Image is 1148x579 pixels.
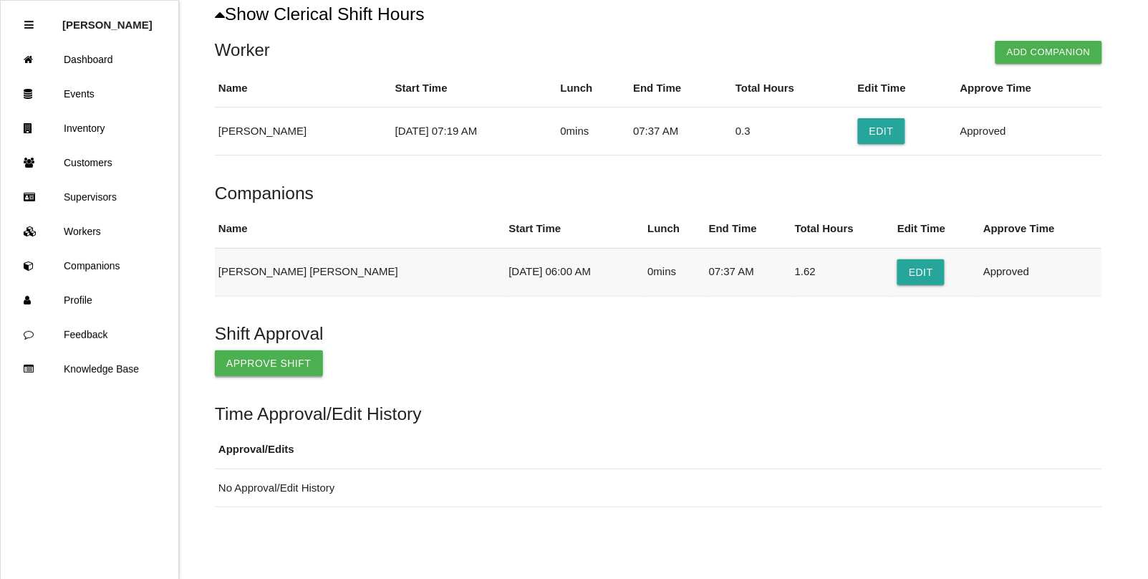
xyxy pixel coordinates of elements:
[644,210,705,248] th: Lunch
[215,469,1102,507] td: No Approval/Edit History
[705,248,791,296] td: 07:37 AM
[732,70,854,107] th: Total Hours
[505,210,644,248] th: Start Time
[62,8,153,31] p: Rosie Blandino
[557,70,630,107] th: Lunch
[215,431,1102,469] th: Approval/Edits
[392,107,557,155] td: [DATE] 07:19 AM
[1,180,178,214] a: Supervisors
[215,183,1102,203] h5: Companions
[392,70,557,107] th: Start Time
[732,107,854,155] td: 0.3
[505,248,644,296] td: [DATE] 06:00 AM
[1,352,178,386] a: Knowledge Base
[854,70,957,107] th: Edit Time
[215,210,505,248] th: Name
[215,41,1102,59] h4: Worker
[24,8,34,42] div: Close
[980,248,1102,296] td: Approved
[791,248,894,296] td: 1.62
[215,107,392,155] td: [PERSON_NAME]
[1,77,178,111] a: Events
[215,248,505,296] td: [PERSON_NAME] [PERSON_NAME]
[630,107,732,155] td: 07:37 AM
[957,107,1102,155] td: Approved
[215,70,392,107] th: Name
[1,283,178,317] a: Profile
[215,324,1102,343] h5: Shift Approval
[995,41,1102,64] button: Add Companion
[644,248,705,296] td: 0 mins
[1,214,178,249] a: Workers
[1,42,178,77] a: Dashboard
[705,210,791,248] th: End Time
[215,4,425,24] button: Show Clerical Shift Hours
[894,210,980,248] th: Edit Time
[215,350,323,376] button: Approve Shift
[630,70,732,107] th: End Time
[1,317,178,352] a: Feedback
[980,210,1102,248] th: Approve Time
[215,404,1102,424] h5: Time Approval/Edit History
[897,259,945,285] button: Edit
[557,107,630,155] td: 0 mins
[1,249,178,283] a: Companions
[957,70,1102,107] th: Approve Time
[858,118,905,144] button: Edit
[1,111,178,145] a: Inventory
[1,145,178,180] a: Customers
[791,210,894,248] th: Total Hours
